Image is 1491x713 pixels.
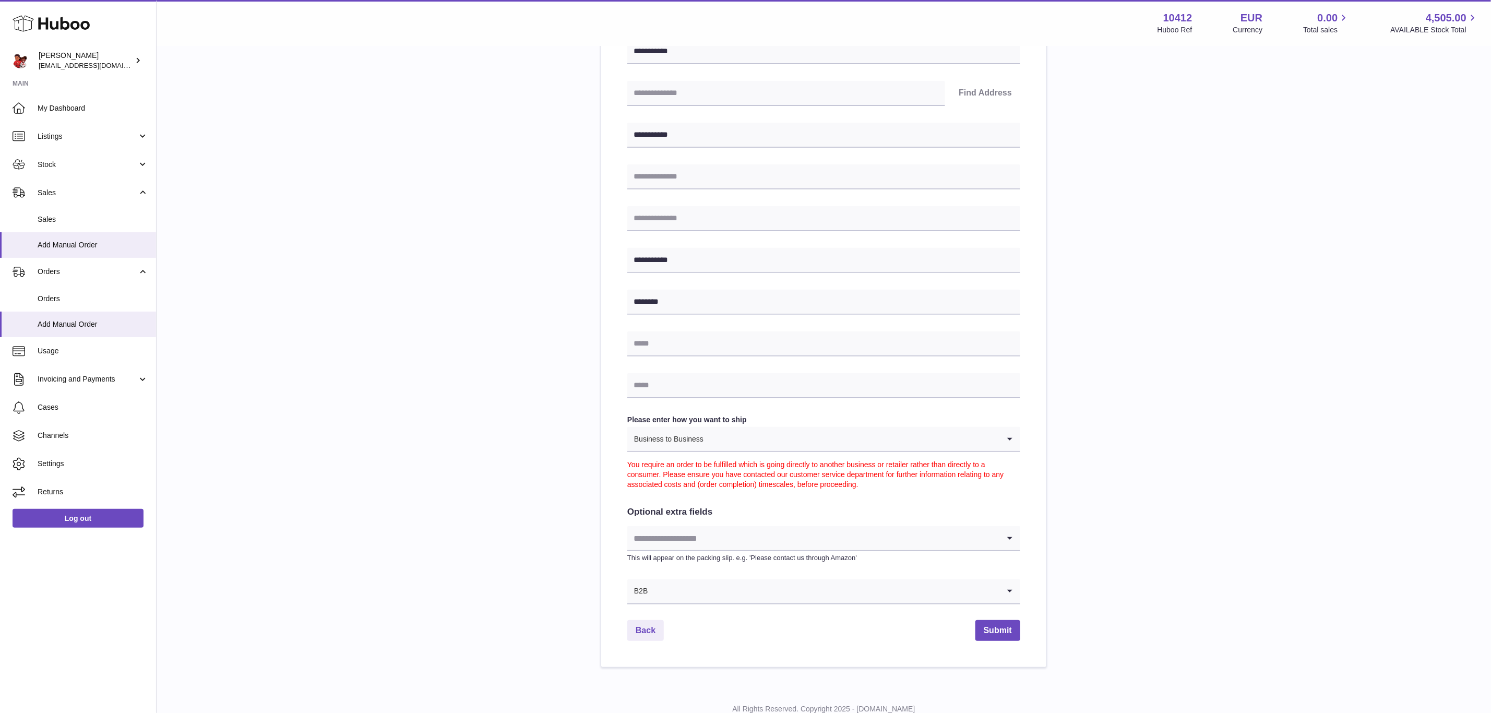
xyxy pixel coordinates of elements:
[627,553,1020,563] p: This will appear on the packing slip. e.g. 'Please contact us through Amazon'
[38,346,148,356] span: Usage
[38,431,148,441] span: Channels
[38,103,148,113] span: My Dashboard
[38,294,148,304] span: Orders
[38,267,137,277] span: Orders
[38,160,137,170] span: Stock
[13,53,28,68] img: internalAdmin-10412@internal.huboo.com
[1318,11,1338,25] span: 0.00
[38,487,148,497] span: Returns
[1163,11,1192,25] strong: 10412
[627,620,664,641] a: Back
[627,579,648,603] span: B2B
[1390,11,1478,35] a: 4,505.00 AVAILABLE Stock Total
[1233,25,1263,35] div: Currency
[1390,25,1478,35] span: AVAILABLE Stock Total
[627,526,1020,551] div: Search for option
[38,402,148,412] span: Cases
[38,459,148,469] span: Settings
[39,51,133,70] div: [PERSON_NAME]
[39,61,153,69] span: [EMAIL_ADDRESS][DOMAIN_NAME]
[38,132,137,141] span: Listings
[704,427,999,451] input: Search for option
[1303,25,1350,35] span: Total sales
[975,620,1020,641] button: Submit
[13,509,144,528] a: Log out
[38,319,148,329] span: Add Manual Order
[627,506,1020,518] h2: Optional extra fields
[627,427,1020,452] div: Search for option
[38,240,148,250] span: Add Manual Order
[627,452,1020,490] div: You require an order to be fulfilled which is going directly to another business or retailer rath...
[1158,25,1192,35] div: Huboo Ref
[38,215,148,224] span: Sales
[627,427,704,451] span: Business to Business
[38,374,137,384] span: Invoicing and Payments
[627,526,999,550] input: Search for option
[627,579,1020,604] div: Search for option
[38,188,137,198] span: Sales
[1303,11,1350,35] a: 0.00 Total sales
[1240,11,1262,25] strong: EUR
[648,579,999,603] input: Search for option
[1426,11,1466,25] span: 4,505.00
[627,415,1020,425] label: Please enter how you want to ship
